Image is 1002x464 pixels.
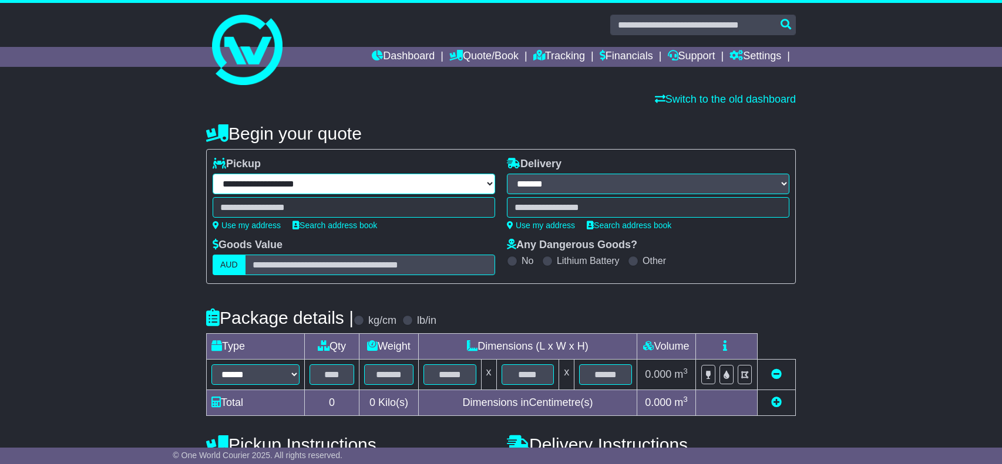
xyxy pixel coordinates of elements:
a: Search address book [292,221,377,230]
td: Dimensions (L x W x H) [418,334,637,360]
span: m [674,397,688,408]
a: Add new item [771,397,782,408]
h4: Pickup Instructions [206,435,495,454]
a: Use my address [213,221,281,230]
td: Kilo(s) [359,390,419,416]
span: 0.000 [645,397,671,408]
label: AUD [213,255,246,275]
label: Delivery [507,158,561,171]
label: No [522,255,533,266]
h4: Begin your quote [206,124,796,143]
label: lb/in [417,314,436,327]
label: Any Dangerous Goods? [507,239,637,252]
span: m [674,368,688,380]
h4: Package details | [206,308,354,327]
td: Type [207,334,305,360]
td: 0 [304,390,359,416]
td: Volume [637,334,695,360]
a: Dashboard [372,47,435,67]
a: Tracking [533,47,585,67]
td: x [559,360,574,390]
a: Switch to the old dashboard [655,93,796,105]
label: kg/cm [368,314,396,327]
sup: 3 [683,395,688,404]
td: Weight [359,334,419,360]
a: Search address book [587,221,671,230]
a: Use my address [507,221,575,230]
a: Financials [600,47,653,67]
label: Lithium Battery [557,255,620,266]
td: x [481,360,496,390]
a: Support [668,47,715,67]
span: 0.000 [645,368,671,380]
a: Remove this item [771,368,782,380]
td: Dimensions in Centimetre(s) [418,390,637,416]
h4: Delivery Instructions [507,435,796,454]
label: Goods Value [213,239,283,252]
a: Quote/Book [449,47,519,67]
label: Pickup [213,158,261,171]
td: Qty [304,334,359,360]
span: 0 [369,397,375,408]
label: Other [643,255,666,266]
sup: 3 [683,367,688,375]
td: Total [207,390,305,416]
span: © One World Courier 2025. All rights reserved. [173,451,342,460]
a: Settings [729,47,781,67]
